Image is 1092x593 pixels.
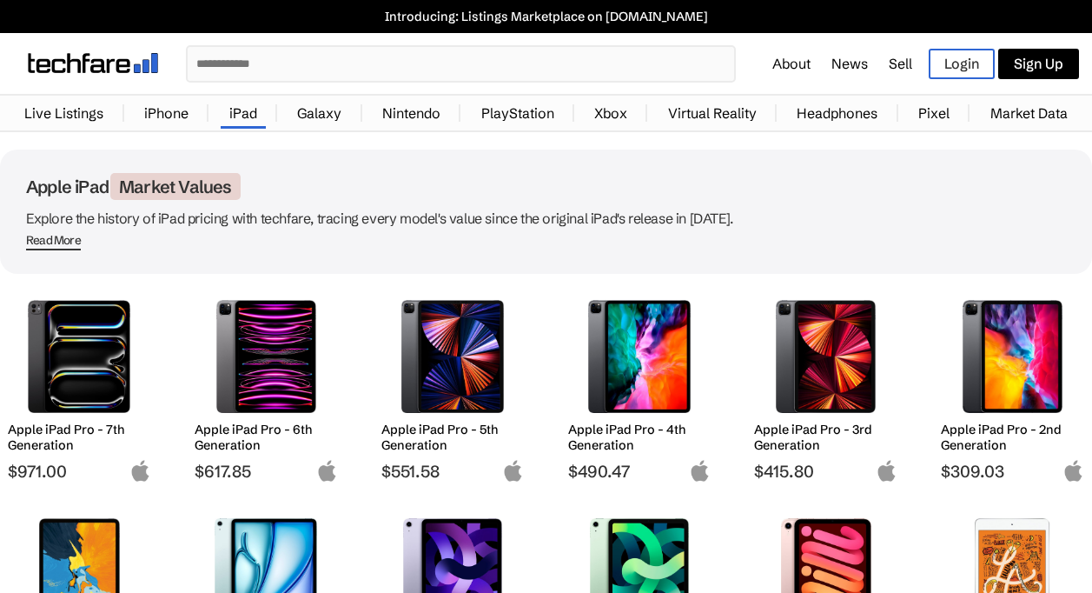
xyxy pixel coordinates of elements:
a: Apple iPad Pro 4th Generation Apple iPad Pro - 4th Generation $490.47 apple-logo [559,291,718,482]
a: News [831,55,868,72]
a: Live Listings [16,96,112,130]
h1: Apple iPad [26,176,1066,197]
a: Apple iPad Pro 6th Generation Apple iPad Pro - 6th Generation $617.85 apple-logo [187,291,346,482]
h2: Apple iPad Pro - 4th Generation [568,422,711,453]
span: $415.80 [754,461,897,482]
h2: Apple iPad Pro - 3rd Generation [754,422,897,453]
img: Apple iPad Pro 5th Generation [394,300,512,413]
a: Apple iPad Pro 3rd Generation Apple iPad Pro - 3rd Generation $415.80 apple-logo [746,291,905,482]
a: Login [929,49,995,79]
img: apple-logo [1062,460,1084,482]
span: Read More [26,233,81,250]
img: apple-logo [129,460,151,482]
img: apple-logo [876,460,897,482]
a: Headphones [788,96,886,130]
a: iPhone [136,96,197,130]
h2: Apple iPad Pro - 2nd Generation [941,422,1084,453]
span: $551.58 [381,461,525,482]
img: apple-logo [689,460,711,482]
h2: Apple iPad Pro - 7th Generation [8,422,151,453]
span: $490.47 [568,461,711,482]
a: Sign Up [998,49,1079,79]
a: Sell [889,55,912,72]
img: techfare logo [28,53,158,73]
p: Explore the history of iPad pricing with techfare, tracing every model's value since the original... [26,206,1066,230]
a: Market Data [982,96,1076,130]
img: Apple iPad Pro 7th Generation [21,300,138,413]
span: $971.00 [8,461,151,482]
div: Read More [26,233,81,248]
a: Nintendo [374,96,449,130]
span: Market Values [110,173,241,200]
a: Galaxy [288,96,350,130]
h2: Apple iPad Pro - 5th Generation [381,422,525,453]
img: apple-logo [502,460,524,482]
img: Apple iPad Pro 4th Generation [581,300,698,413]
span: $309.03 [941,461,1084,482]
a: Pixel [910,96,958,130]
a: PlayStation [473,96,563,130]
img: Apple iPad Pro 2nd Generation [954,300,1071,413]
a: iPad [221,96,266,130]
img: apple-logo [316,460,338,482]
a: Virtual Reality [659,96,765,130]
a: Apple iPad Pro 2nd Generation Apple iPad Pro - 2nd Generation $309.03 apple-logo [933,291,1092,482]
a: About [772,55,811,72]
img: Apple iPad Pro 3rd Generation [767,300,884,413]
a: Introducing: Listings Marketplace on [DOMAIN_NAME] [9,9,1083,24]
a: Apple iPad Pro 5th Generation Apple iPad Pro - 5th Generation $551.58 apple-logo [374,291,533,482]
h2: Apple iPad Pro - 6th Generation [195,422,338,453]
a: Xbox [586,96,636,130]
span: $617.85 [195,461,338,482]
img: Apple iPad Pro 6th Generation [208,300,325,413]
